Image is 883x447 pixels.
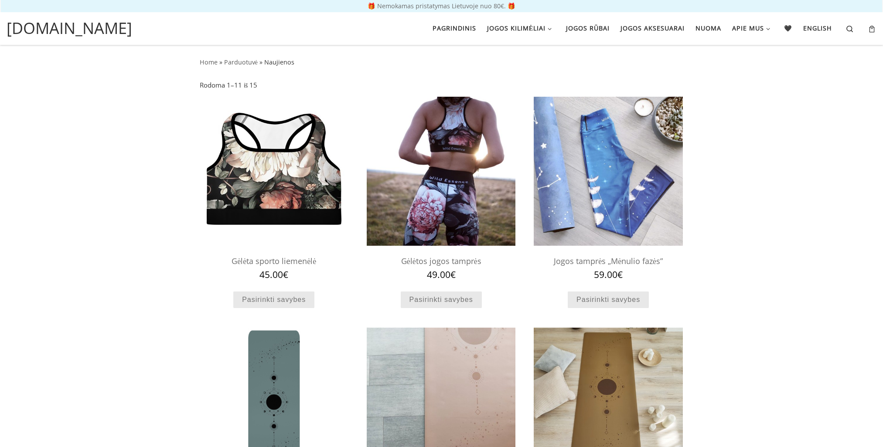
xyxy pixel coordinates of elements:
[803,19,832,35] span: English
[732,19,764,35] span: Apie mus
[484,19,557,37] a: Jogos kilimėliai
[801,19,835,37] a: English
[224,58,258,66] a: Parduotuvė
[620,19,685,35] span: Jogos aksesuarai
[264,58,294,66] span: Naujienos
[566,19,610,35] span: Jogos rūbai
[200,58,218,66] a: Home
[695,19,721,35] span: Nuoma
[430,19,479,37] a: Pagrindinis
[617,268,623,281] span: €
[233,291,314,308] a: Pasirinkti savybes: “Gėlėta sporto liemenėlė”
[433,19,476,35] span: Pagrindinis
[9,3,874,9] p: 🎁 Nemokamas pristatymas Lietuvoje nuo 80€. 🎁
[534,252,682,270] h2: Jogos tamprės „Mėnulio fazės”
[617,19,687,37] a: Jogos aksesuarai
[200,97,348,280] a: gėlėta sporto liemenėlėgėlėta sporto liemenėlėGėlėta sporto liemenėlė 45.00€
[487,19,546,35] span: Jogos kilimėliai
[367,252,515,270] h2: Gėlėtos jogos tamprės
[568,291,649,308] a: Pasirinkti savybes: “Jogos tamprės "Mėnulio fazės"”
[219,58,222,66] span: »
[594,268,623,281] bdi: 59.00
[692,19,724,37] a: Nuoma
[7,17,132,40] a: [DOMAIN_NAME]
[563,19,612,37] a: Jogos rūbai
[283,268,288,281] span: €
[534,97,682,280] a: jogos tamprės mėnulio fazėsjogos tamprės mėnulio fazėsJogos tamprės „Mėnulio fazės” 59.00€
[200,252,348,270] h2: Gėlėta sporto liemenėlė
[259,58,263,66] span: »
[401,291,482,308] a: Pasirinkti savybes: “Gėlėtos jogos tamprės”
[450,268,456,281] span: €
[367,97,515,280] a: geletos jogos tampresgeletos jogos tampresGėlėtos jogos tamprės 49.00€
[200,80,258,90] p: Rodoma 1–11 iš 15
[259,268,288,281] bdi: 45.00
[784,19,792,35] span: 🖤
[427,268,456,281] bdi: 49.00
[781,19,795,37] a: 🖤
